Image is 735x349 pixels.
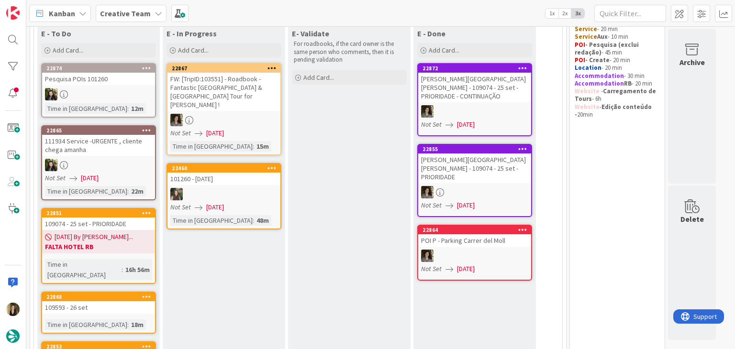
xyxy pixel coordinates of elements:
[575,25,597,33] strong: Service
[167,163,281,229] a: 22460101260 - [DATE]IGNot Set[DATE]Time in [GEOGRAPHIC_DATA]:48m
[42,159,155,171] div: BC
[680,213,704,225] div: Delete
[253,141,254,152] span: :
[45,186,127,196] div: Time in [GEOGRAPHIC_DATA]
[6,6,20,20] img: Visit kanbanzone.com
[418,64,531,73] div: 22872
[571,9,584,18] span: 3x
[170,129,191,137] i: Not Set
[42,88,155,100] div: BC
[41,29,71,38] span: E - To Do
[575,103,600,111] strong: Website
[417,29,445,38] span: E - Done
[679,56,705,68] div: Archive
[421,201,442,209] i: Not Set
[624,79,632,87] strong: RB
[100,9,151,18] b: Creative Team
[418,105,531,118] div: MS
[575,87,600,95] strong: Website
[167,188,280,200] div: IG
[417,144,532,217] a: 22855[PERSON_NAME][GEOGRAPHIC_DATA][PERSON_NAME] - 109074 - 25 set - PRIORIDADEMSNot Set[DATE]
[423,65,531,72] div: 22872
[41,63,156,118] a: 22874Pesquisa POIs 101260BCTime in [GEOGRAPHIC_DATA]:12m
[594,5,666,22] input: Quick Filter...
[575,72,660,80] p: - 30 min
[167,63,281,155] a: 22867FW: [TripID:103551] - Roadbook - Fantastic [GEOGRAPHIC_DATA] & [GEOGRAPHIC_DATA] Tour for [P...
[46,127,155,134] div: 22865
[575,103,660,119] p: - 20min
[46,294,155,300] div: 22868
[170,203,191,211] i: Not Set
[418,73,531,102] div: [PERSON_NAME][GEOGRAPHIC_DATA][PERSON_NAME] - 109074 - 25 set - PRIORIDADE - CONTINUAÇÃO
[429,46,459,55] span: Add Card...
[167,73,280,111] div: FW: [TripID:103551] - Roadbook - Fantastic [GEOGRAPHIC_DATA] & [GEOGRAPHIC_DATA] Tour for [PERSON...
[546,9,558,18] span: 1x
[418,145,531,183] div: 22855[PERSON_NAME][GEOGRAPHIC_DATA][PERSON_NAME] - 109074 - 25 set - PRIORIDADE
[421,250,434,262] img: MS
[172,65,280,72] div: 22867
[418,186,531,198] div: MS
[292,29,329,38] span: E- Validate
[303,73,334,82] span: Add Card...
[178,46,209,55] span: Add Card...
[41,292,156,334] a: 22868109593 - 26 setTime in [GEOGRAPHIC_DATA]:18m
[206,202,224,212] span: [DATE]
[42,64,155,85] div: 22874Pesquisa POIs 101260
[127,186,129,196] span: :
[575,72,624,80] strong: Accommodation
[575,56,660,64] p: - 20 min
[45,242,152,251] b: FALTA HOTEL RB
[41,125,156,200] a: 22865111934 Service -URGENTE , cliente chega amanhaBCNot Set[DATE]Time in [GEOGRAPHIC_DATA]:22m
[167,64,280,73] div: 22867
[575,41,640,56] strong: - Pesquisa (exclui redação)
[42,126,155,135] div: 22865
[423,146,531,153] div: 22855
[254,215,271,226] div: 48m
[575,87,657,103] strong: Carregamento de Tours
[53,46,83,55] span: Add Card...
[575,41,660,57] p: - 45 min
[46,65,155,72] div: 22874
[418,145,531,153] div: 22855
[123,264,152,275] div: 16h 56m
[42,73,155,85] div: Pesquisa POIs 101260
[585,56,610,64] strong: - Create
[129,186,146,196] div: 22m
[575,25,660,33] p: - 20 min
[42,64,155,73] div: 22874
[170,215,253,226] div: Time in [GEOGRAPHIC_DATA]
[42,135,155,156] div: 111934 Service -URGENTE , cliente chega amanha
[167,114,280,126] div: MS
[418,64,531,102] div: 22872[PERSON_NAME][GEOGRAPHIC_DATA][PERSON_NAME] - 109074 - 25 set - PRIORIDADE - CONTINUAÇÃO
[418,153,531,183] div: [PERSON_NAME][GEOGRAPHIC_DATA][PERSON_NAME] - 109074 - 25 set - PRIORIDADE
[575,80,660,87] p: - 20 min
[45,259,122,280] div: Time in [GEOGRAPHIC_DATA]
[42,209,155,218] div: 22851
[6,329,20,343] img: avatar
[597,33,608,41] strong: Aux
[122,264,123,275] span: :
[294,40,405,64] p: For roadbooks, if the card owner is the same person who comments, then it is pending validation
[170,188,183,200] img: IG
[167,64,280,111] div: 22867FW: [TripID:103551] - Roadbook - Fantastic [GEOGRAPHIC_DATA] & [GEOGRAPHIC_DATA] Tour for [P...
[421,105,434,118] img: MS
[575,33,597,41] strong: Service
[42,293,155,314] div: 22868109593 - 26 set
[575,41,585,49] strong: POI
[46,210,155,217] div: 22851
[6,303,20,316] img: SP
[421,120,442,129] i: Not Set
[457,120,475,130] span: [DATE]
[418,234,531,247] div: POI P - Parking Carrer del Moll
[418,226,531,247] div: 22864POI P - Parking Carrer del Moll
[81,173,99,183] span: [DATE]
[167,164,280,173] div: 22460
[167,29,217,38] span: E - In Progress
[42,301,155,314] div: 109593 - 26 set
[42,293,155,301] div: 22868
[127,103,129,114] span: :
[457,264,475,274] span: [DATE]
[45,174,66,182] i: Not Set
[42,218,155,230] div: 109074 - 25 set - PRIORIDADE
[457,200,475,210] span: [DATE]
